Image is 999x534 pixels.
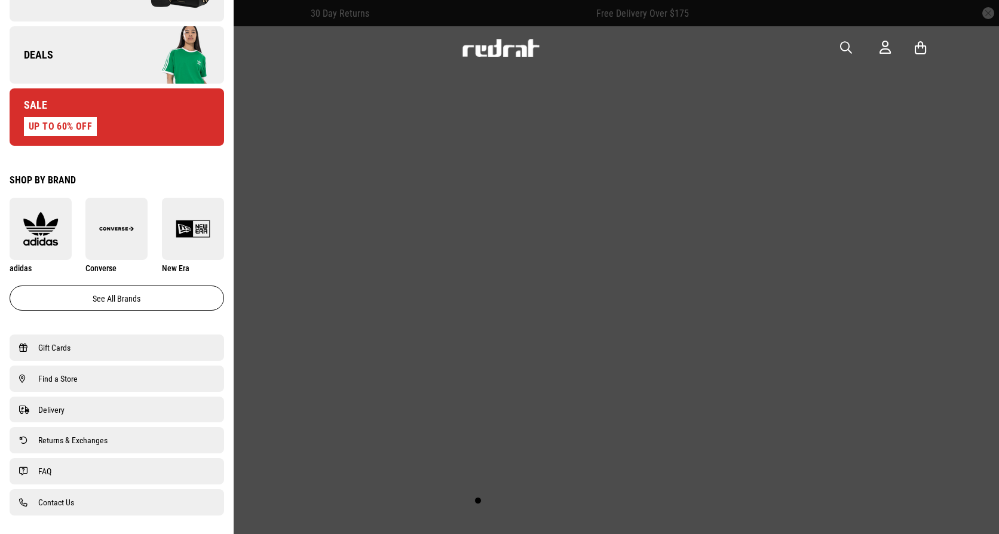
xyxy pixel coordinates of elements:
[19,495,214,510] a: Contact Us
[85,263,117,273] span: Converse
[85,198,148,274] a: Converse Converse
[10,5,45,41] button: Open LiveChat chat widget
[38,372,78,386] span: Find a Store
[38,403,65,417] span: Delivery
[10,286,224,311] a: See all brands
[38,433,108,447] span: Returns & Exchanges
[24,117,97,136] div: UP TO 60% OFF
[117,25,223,85] img: Company
[19,340,214,355] a: Gift Cards
[38,495,74,510] span: Contact Us
[19,403,214,417] a: Delivery
[38,464,51,478] span: FAQ
[461,39,540,57] img: Redrat logo
[162,211,224,246] img: New Era
[10,263,32,273] span: adidas
[85,211,148,246] img: Converse
[19,464,214,478] a: FAQ
[162,263,189,273] span: New Era
[10,48,53,62] span: Deals
[38,340,71,355] span: Gift Cards
[19,433,214,447] a: Returns & Exchanges
[10,198,72,274] a: adidas adidas
[10,98,47,112] span: Sale
[10,88,224,146] a: Sale UP TO 60% OFF
[10,211,72,246] img: adidas
[162,198,224,274] a: New Era New Era
[10,26,224,84] a: Deals Company
[19,372,214,386] a: Find a Store
[10,174,224,186] div: Shop by Brand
